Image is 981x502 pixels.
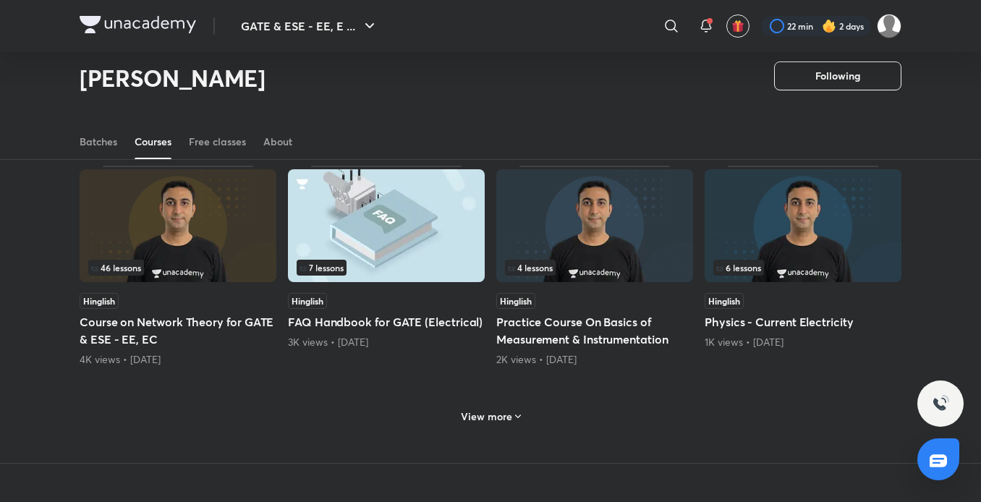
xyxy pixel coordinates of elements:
[88,260,268,276] div: left
[297,260,476,276] div: infocontainer
[705,169,901,282] img: Thumbnail
[80,352,276,367] div: 4K views • 2 years ago
[263,135,292,149] div: About
[822,19,836,33] img: streak
[496,166,693,367] div: Practice Course On Basics of Measurement & Instrumentation
[91,263,141,272] span: 46 lessons
[932,395,949,412] img: ttu
[716,263,761,272] span: 6 lessons
[80,313,276,348] h5: Course on Network Theory for GATE & ESE - EE, EC
[80,16,196,33] img: Company Logo
[496,293,535,309] span: Hinglish
[705,335,901,349] div: 1K views • 4 months ago
[505,260,684,276] div: left
[731,20,744,33] img: avatar
[505,260,684,276] div: infosection
[496,352,693,367] div: 2K views • 4 months ago
[705,313,901,331] h5: Physics - Current Electricity
[288,169,485,282] img: Thumbnail
[288,166,485,367] div: FAQ Handbook for GATE (Electrical)
[713,260,893,276] div: infosection
[189,135,246,149] div: Free classes
[774,61,901,90] button: Following
[135,124,171,159] a: Courses
[288,293,327,309] span: Hinglish
[496,313,693,348] h5: Practice Course On Basics of Measurement & Instrumentation
[80,135,117,149] div: Batches
[297,260,476,276] div: left
[705,166,901,367] div: Physics - Current Electricity
[80,166,276,367] div: Course on Network Theory for GATE & ESE - EE, EC
[508,263,553,272] span: 4 lessons
[189,124,246,159] a: Free classes
[135,135,171,149] div: Courses
[713,260,893,276] div: infocontainer
[461,409,512,424] h6: View more
[80,124,117,159] a: Batches
[705,293,744,309] span: Hinglish
[80,293,119,309] span: Hinglish
[713,260,893,276] div: left
[88,260,268,276] div: infocontainer
[726,14,749,38] button: avatar
[505,260,684,276] div: infocontainer
[877,14,901,38] img: Juhi Yaduwanshi
[80,16,196,37] a: Company Logo
[88,260,268,276] div: infosection
[232,12,387,41] button: GATE & ESE - EE, E ...
[297,260,476,276] div: infosection
[80,64,266,93] h2: [PERSON_NAME]
[496,169,693,282] img: Thumbnail
[288,335,485,349] div: 3K views • 3 years ago
[300,263,344,272] span: 7 lessons
[288,313,485,331] h5: FAQ Handbook for GATE (Electrical)
[815,69,860,83] span: Following
[80,169,276,282] img: Thumbnail
[263,124,292,159] a: About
